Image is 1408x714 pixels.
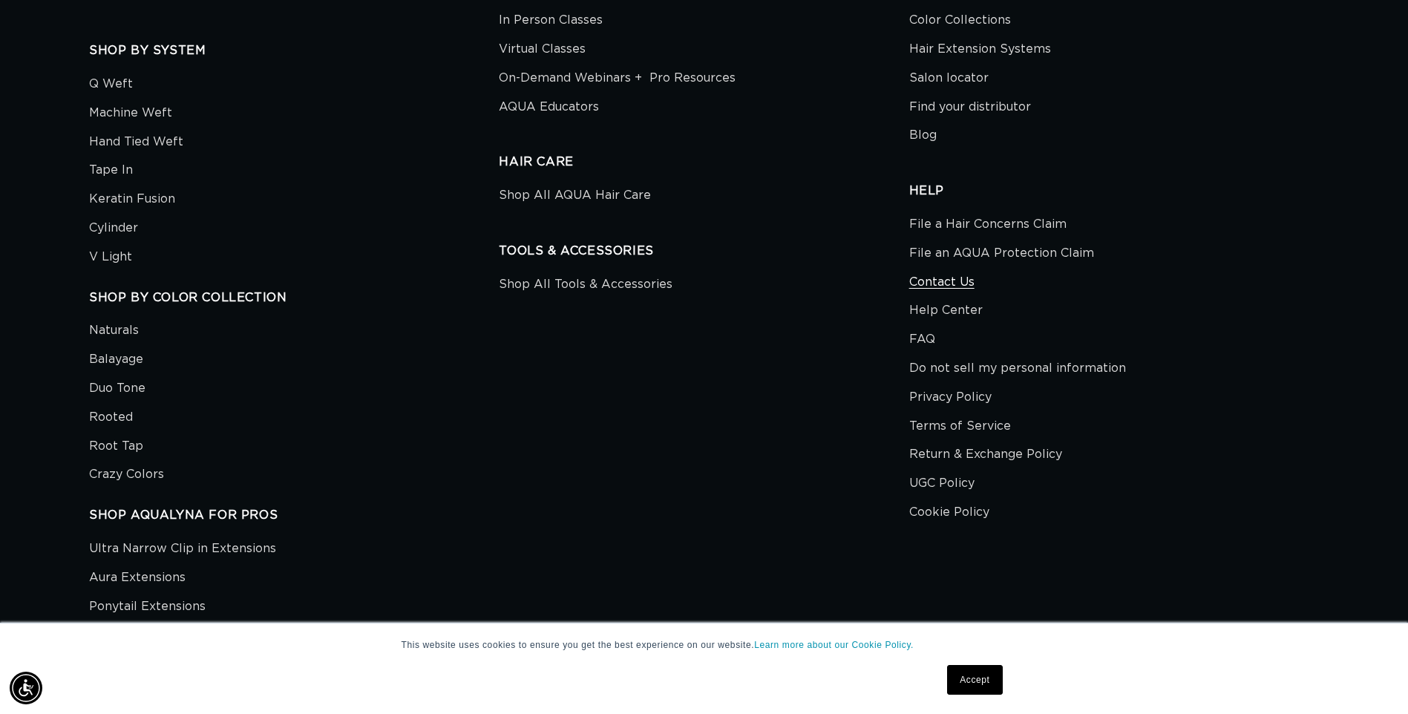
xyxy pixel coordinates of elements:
[89,592,206,621] a: Ponytail Extensions
[89,73,133,99] a: Q Weft
[10,672,42,704] div: Accessibility Menu
[499,64,736,93] a: On-Demand Webinars + Pro Resources
[89,99,172,128] a: Machine Weft
[89,43,499,59] h2: SHOP BY SYSTEM
[499,154,908,170] h2: HAIR CARE
[909,469,975,498] a: UGC Policy
[89,128,183,157] a: Hand Tied Weft
[909,64,989,93] a: Salon locator
[499,93,599,122] a: AQUA Educators
[89,432,143,461] a: Root Tap
[89,214,138,243] a: Cylinder
[499,185,651,210] a: Shop All AQUA Hair Care
[89,374,145,403] a: Duo Tone
[89,345,143,374] a: Balayage
[89,320,139,345] a: Naturals
[909,354,1126,383] a: Do not sell my personal information
[909,35,1051,64] a: Hair Extension Systems
[909,183,1319,199] h2: HELP
[89,563,186,592] a: Aura Extensions
[909,296,983,325] a: Help Center
[89,538,276,563] a: Ultra Narrow Clip in Extensions
[909,214,1067,239] a: File a Hair Concerns Claim
[499,274,672,299] a: Shop All Tools & Accessories
[89,508,499,523] h2: SHOP AQUALYNA FOR PROS
[909,325,935,354] a: FAQ
[89,290,499,306] h2: SHOP BY COLOR COLLECTION
[909,498,989,527] a: Cookie Policy
[909,6,1011,35] a: Color Collections
[499,243,908,259] h2: TOOLS & ACCESSORIES
[89,243,132,272] a: V Light
[909,412,1011,441] a: Terms of Service
[89,460,164,489] a: Crazy Colors
[909,268,975,297] a: Contact Us
[89,185,175,214] a: Keratin Fusion
[909,383,992,412] a: Privacy Policy
[754,640,914,650] a: Learn more about our Cookie Policy.
[909,121,937,150] a: Blog
[89,403,133,432] a: Rooted
[499,6,603,35] a: In Person Classes
[909,239,1094,268] a: File an AQUA Protection Claim
[1334,643,1408,714] iframe: Chat Widget
[499,35,586,64] a: Virtual Classes
[909,440,1062,469] a: Return & Exchange Policy
[89,156,133,185] a: Tape In
[402,638,1007,652] p: This website uses cookies to ensure you get the best experience on our website.
[909,93,1031,122] a: Find your distributor
[947,665,1002,695] a: Accept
